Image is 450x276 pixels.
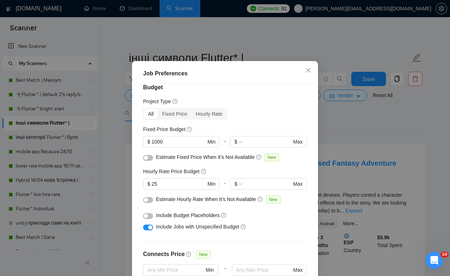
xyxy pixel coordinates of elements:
input: Any Max Price [236,266,292,274]
span: Min [207,180,216,188]
span: Max [293,266,303,274]
span: Include Jobs with Unspecified Budget [156,224,239,230]
span: Include Budget Placeholders [156,212,220,218]
div: All [144,109,158,119]
button: Close [299,61,318,80]
span: Max [293,180,303,188]
iframe: Intercom live chat [426,252,443,269]
input: 0 [152,180,206,188]
span: question-circle [201,169,207,174]
h5: Project Type [143,97,171,105]
div: Hourly Rate [192,109,227,119]
span: $ [147,180,150,188]
span: question-circle [172,99,178,104]
span: question-circle [186,251,192,257]
span: question-circle [258,196,263,202]
div: Job Preferences [143,69,307,78]
span: close [305,67,311,73]
span: $ [234,180,237,188]
span: New [265,154,279,161]
div: - [220,178,230,195]
span: New [266,196,280,204]
span: question-circle [187,126,192,132]
span: question-circle [221,212,227,218]
h4: Connects Price [143,250,185,259]
h4: Budget [143,83,307,92]
span: New [196,251,210,259]
span: Max [293,138,303,146]
input: ∞ [239,138,292,146]
span: $ [234,138,237,146]
span: Min [206,266,214,274]
input: Any Min Price [147,266,204,274]
span: Estimate Fixed Price When It’s Not Available [156,154,255,160]
input: 0 [152,138,206,146]
div: - [220,136,230,153]
h5: Hourly Rate Price Budget [143,167,200,175]
span: $ [147,138,150,146]
span: Estimate Hourly Rate When It’s Not Available [156,196,256,202]
span: question-circle [241,224,246,230]
span: Min [207,138,216,146]
span: 10 [440,252,449,257]
input: ∞ [239,180,292,188]
div: Fixed Price [158,109,192,119]
span: question-circle [256,154,262,160]
h5: Fixed Price Budget [143,125,185,133]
